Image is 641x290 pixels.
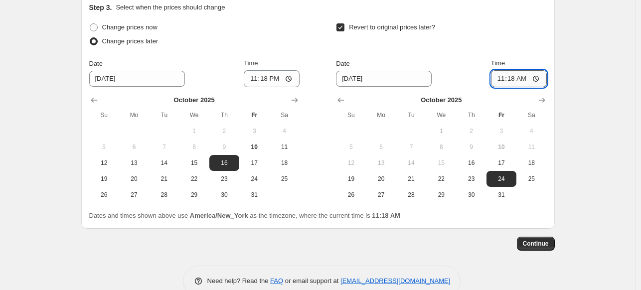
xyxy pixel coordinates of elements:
th: Thursday [456,107,486,123]
span: 4 [273,127,295,135]
span: 23 [213,175,235,183]
button: Show next month, November 2025 [288,93,302,107]
span: Th [213,111,235,119]
a: FAQ [270,277,283,285]
span: 10 [490,143,512,151]
button: Sunday October 26 2025 [336,187,366,203]
span: 27 [370,191,392,199]
button: Wednesday October 8 2025 [179,139,209,155]
button: Monday October 27 2025 [119,187,149,203]
button: Wednesday October 8 2025 [426,139,456,155]
span: 2 [460,127,482,135]
button: Thursday October 23 2025 [209,171,239,187]
span: Date [89,60,103,67]
th: Wednesday [426,107,456,123]
button: Friday October 24 2025 [239,171,269,187]
input: 12:00 [491,70,547,87]
button: Tuesday October 14 2025 [396,155,426,171]
button: Sunday October 12 2025 [89,155,119,171]
button: Thursday October 9 2025 [209,139,239,155]
th: Friday [239,107,269,123]
span: 29 [183,191,205,199]
input: 10/10/2025 [89,71,185,87]
span: 14 [400,159,422,167]
span: Change prices now [102,23,158,31]
span: Revert to original prices later? [349,23,435,31]
span: Date [336,60,349,67]
span: 30 [213,191,235,199]
th: Wednesday [179,107,209,123]
span: We [183,111,205,119]
button: Tuesday October 21 2025 [149,171,179,187]
span: Sa [273,111,295,119]
span: 23 [460,175,482,183]
th: Saturday [269,107,299,123]
button: Wednesday October 15 2025 [426,155,456,171]
span: 8 [430,143,452,151]
button: Saturday October 11 2025 [269,139,299,155]
span: 13 [123,159,145,167]
span: 2 [213,127,235,135]
span: 16 [213,159,235,167]
span: Fr [490,111,512,119]
button: Today Friday October 10 2025 [239,139,269,155]
button: Friday October 3 2025 [486,123,516,139]
span: 10 [243,143,265,151]
button: Thursday October 2 2025 [456,123,486,139]
b: 11:18 AM [372,212,400,219]
span: 18 [520,159,542,167]
span: 30 [460,191,482,199]
button: Thursday October 2 2025 [209,123,239,139]
span: 6 [123,143,145,151]
p: Select when the prices should change [116,2,225,12]
span: 12 [93,159,115,167]
button: Show previous month, September 2025 [87,93,101,107]
span: 31 [243,191,265,199]
button: Tuesday October 21 2025 [396,171,426,187]
span: 6 [370,143,392,151]
span: 20 [123,175,145,183]
button: Tuesday October 14 2025 [149,155,179,171]
button: Friday October 17 2025 [486,155,516,171]
th: Tuesday [149,107,179,123]
button: Monday October 6 2025 [119,139,149,155]
span: Fr [243,111,265,119]
span: 3 [490,127,512,135]
span: 18 [273,159,295,167]
button: Saturday October 11 2025 [516,139,546,155]
span: 16 [460,159,482,167]
span: 14 [153,159,175,167]
button: Saturday October 25 2025 [269,171,299,187]
span: 5 [93,143,115,151]
span: 9 [213,143,235,151]
span: 24 [243,175,265,183]
button: Thursday October 30 2025 [456,187,486,203]
span: 31 [490,191,512,199]
button: Tuesday October 28 2025 [396,187,426,203]
th: Thursday [209,107,239,123]
span: Sa [520,111,542,119]
button: Thursday October 23 2025 [456,171,486,187]
span: 15 [183,159,205,167]
th: Monday [366,107,396,123]
span: 25 [520,175,542,183]
span: 22 [183,175,205,183]
button: Sunday October 26 2025 [89,187,119,203]
button: Wednesday October 15 2025 [179,155,209,171]
span: 26 [93,191,115,199]
a: [EMAIL_ADDRESS][DOMAIN_NAME] [340,277,450,285]
button: Wednesday October 22 2025 [426,171,456,187]
button: Continue [517,237,555,251]
span: 19 [340,175,362,183]
button: Saturday October 4 2025 [516,123,546,139]
span: 1 [430,127,452,135]
span: 17 [490,159,512,167]
span: 27 [123,191,145,199]
button: Saturday October 25 2025 [516,171,546,187]
th: Tuesday [396,107,426,123]
button: Monday October 27 2025 [366,187,396,203]
button: Thursday October 9 2025 [456,139,486,155]
span: 1 [183,127,205,135]
button: Monday October 13 2025 [119,155,149,171]
button: Saturday October 18 2025 [269,155,299,171]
